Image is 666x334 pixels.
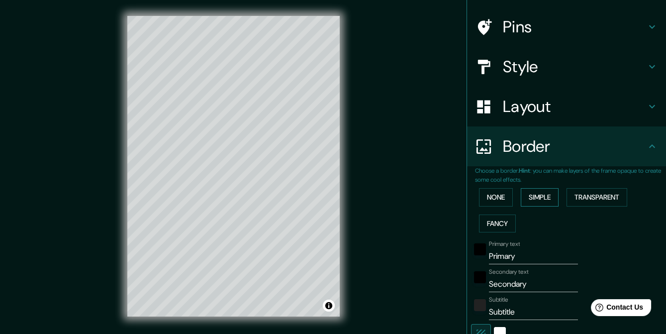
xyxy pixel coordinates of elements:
[489,296,508,304] label: Subtitle
[519,167,530,175] b: Hint
[489,268,529,276] label: Secondary text
[467,47,666,87] div: Style
[479,215,516,233] button: Fancy
[503,17,646,37] h4: Pins
[567,188,627,207] button: Transparent
[467,126,666,166] div: Border
[474,243,486,255] button: black
[503,97,646,116] h4: Layout
[475,166,666,184] p: Choose a border. : you can make layers of the frame opaque to create some cool effects.
[467,87,666,126] div: Layout
[479,188,513,207] button: None
[577,295,655,323] iframe: Help widget launcher
[474,271,486,283] button: black
[489,240,520,248] label: Primary text
[503,136,646,156] h4: Border
[467,7,666,47] div: Pins
[503,57,646,77] h4: Style
[521,188,559,207] button: Simple
[323,300,335,312] button: Toggle attribution
[474,299,486,311] button: color-222222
